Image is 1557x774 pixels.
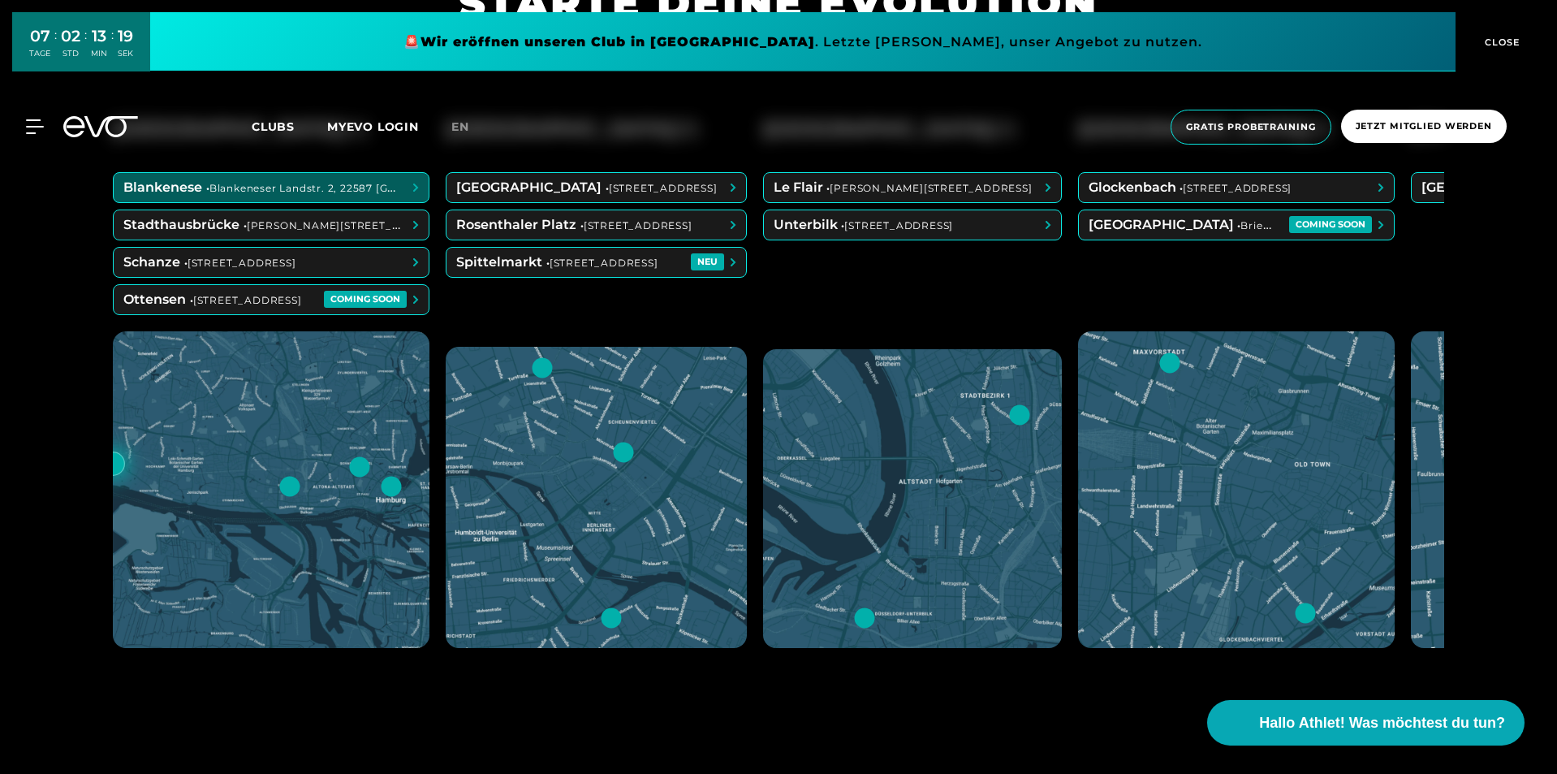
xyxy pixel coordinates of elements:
[1356,119,1492,133] span: Jetzt Mitglied werden
[1456,12,1545,71] button: CLOSE
[1481,35,1520,50] span: CLOSE
[118,24,133,48] div: 19
[327,119,419,134] a: MYEVO LOGIN
[252,119,295,134] span: Clubs
[91,24,107,48] div: 13
[61,48,80,59] div: STD
[84,26,87,69] div: :
[29,24,50,48] div: 07
[1207,700,1525,746] button: Hallo Athlet! Was möchtest du tun?
[451,118,489,136] a: en
[29,48,50,59] div: TAGE
[111,26,114,69] div: :
[61,24,80,48] div: 02
[118,48,133,59] div: SEK
[1186,120,1316,134] span: Gratis Probetraining
[1166,110,1336,145] a: Gratis Probetraining
[451,119,469,134] span: en
[1336,110,1512,145] a: Jetzt Mitglied werden
[54,26,57,69] div: :
[252,119,327,134] a: Clubs
[91,48,107,59] div: MIN
[1259,712,1505,734] span: Hallo Athlet! Was möchtest du tun?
